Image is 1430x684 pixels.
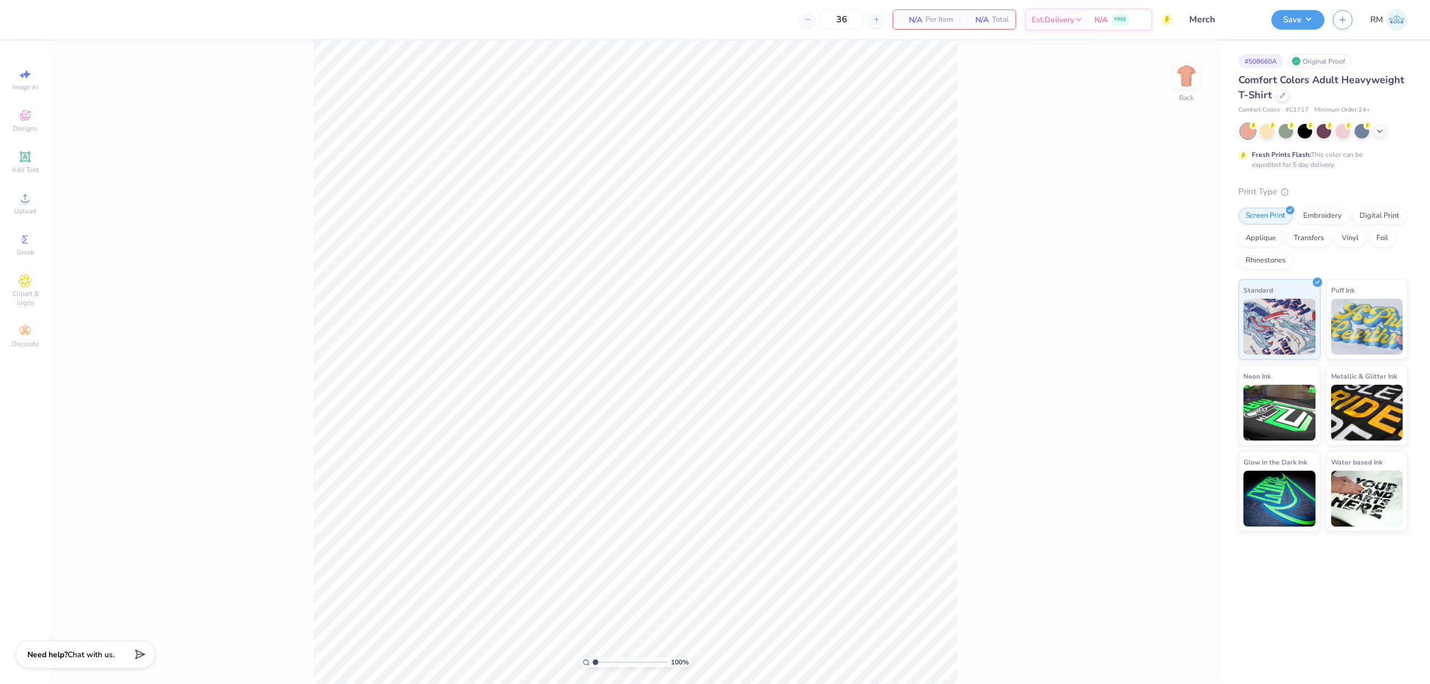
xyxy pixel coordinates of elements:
[1285,106,1309,115] span: # C1717
[1331,284,1355,296] span: Puff Ink
[1331,456,1383,468] span: Water based Ink
[1032,14,1074,26] span: Est. Delivery
[1238,252,1293,269] div: Rhinestones
[1243,456,1307,468] span: Glow in the Dark Ink
[1271,10,1324,30] button: Save
[966,14,989,26] span: N/A
[12,165,39,174] span: Add Text
[1252,150,1389,170] div: This color can be expedited for 5 day delivery.
[1243,299,1315,355] img: Standard
[1252,150,1311,159] strong: Fresh Prints Flash:
[27,649,68,660] strong: Need help?
[1179,93,1194,103] div: Back
[1370,9,1408,31] a: RM
[820,9,864,30] input: – –
[992,14,1009,26] span: Total
[1370,13,1383,26] span: RM
[671,657,689,667] span: 100 %
[1331,471,1403,527] img: Water based Ink
[1238,73,1404,102] span: Comfort Colors Adult Heavyweight T-Shirt
[1243,385,1315,441] img: Neon Ink
[1352,208,1407,224] div: Digital Print
[17,248,34,257] span: Greek
[1331,370,1397,382] span: Metallic & Glitter Ink
[1289,54,1351,68] div: Original Proof
[14,207,36,216] span: Upload
[1314,106,1370,115] span: Minimum Order: 24 +
[1243,471,1315,527] img: Glow in the Dark Ink
[1331,385,1403,441] img: Metallic & Glitter Ink
[1296,208,1349,224] div: Embroidery
[1094,14,1108,26] span: N/A
[1334,230,1366,247] div: Vinyl
[1238,54,1283,68] div: # 508660A
[12,339,39,348] span: Decorate
[13,124,37,133] span: Designs
[1238,106,1280,115] span: Comfort Colors
[1243,284,1273,296] span: Standard
[900,14,922,26] span: N/A
[1175,65,1198,87] img: Back
[926,14,953,26] span: Per Item
[1286,230,1331,247] div: Transfers
[1331,299,1403,355] img: Puff Ink
[1238,230,1283,247] div: Applique
[1238,185,1408,198] div: Print Type
[68,649,115,660] span: Chat with us.
[1181,8,1263,31] input: Untitled Design
[1369,230,1395,247] div: Foil
[1386,9,1408,31] img: Ronald Manipon
[1238,208,1293,224] div: Screen Print
[12,83,39,92] span: Image AI
[1243,370,1271,382] span: Neon Ink
[1114,16,1126,23] span: FREE
[6,289,45,307] span: Clipart & logos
